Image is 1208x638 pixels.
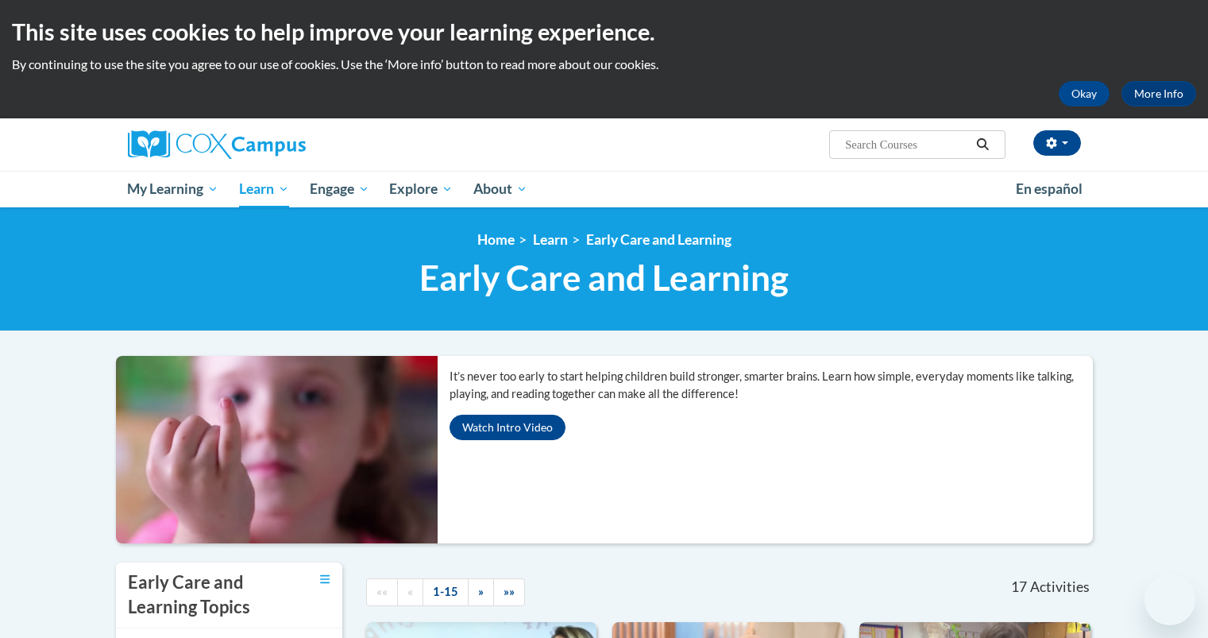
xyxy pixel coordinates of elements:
[1059,81,1110,106] button: Okay
[128,570,279,620] h3: Early Care and Learning Topics
[229,171,299,207] a: Learn
[310,180,369,199] span: Engage
[1144,574,1195,625] iframe: Button to launch messaging window
[320,570,330,588] a: Toggle collapse
[468,578,494,606] a: Next
[12,16,1196,48] h2: This site uses cookies to help improve your learning experience.
[128,130,430,159] a: Cox Campus
[478,585,484,598] span: »
[299,171,380,207] a: Engage
[389,180,453,199] span: Explore
[504,585,515,598] span: »»
[1016,180,1083,197] span: En español
[843,135,971,154] input: Search Courses
[1030,578,1090,596] span: Activities
[586,231,731,248] a: Early Care and Learning
[239,180,289,199] span: Learn
[12,56,1196,73] p: By continuing to use the site you agree to our use of cookies. Use the ‘More info’ button to read...
[397,578,423,606] a: Previous
[450,415,565,440] button: Watch Intro Video
[533,231,568,248] a: Learn
[463,171,538,207] a: About
[379,171,463,207] a: Explore
[1033,130,1081,156] button: Account Settings
[1121,81,1196,106] a: More Info
[128,130,306,159] img: Cox Campus
[127,180,218,199] span: My Learning
[376,585,388,598] span: ««
[407,585,413,598] span: «
[473,180,527,199] span: About
[366,578,398,606] a: Begining
[450,368,1093,403] p: It’s never too early to start helping children build stronger, smarter brains. Learn how simple, ...
[493,578,525,606] a: End
[118,171,230,207] a: My Learning
[1011,578,1027,596] span: 17
[423,578,469,606] a: 1-15
[971,135,994,154] button: Search
[1005,172,1093,206] a: En español
[477,231,515,248] a: Home
[419,257,789,299] span: Early Care and Learning
[104,171,1105,207] div: Main menu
